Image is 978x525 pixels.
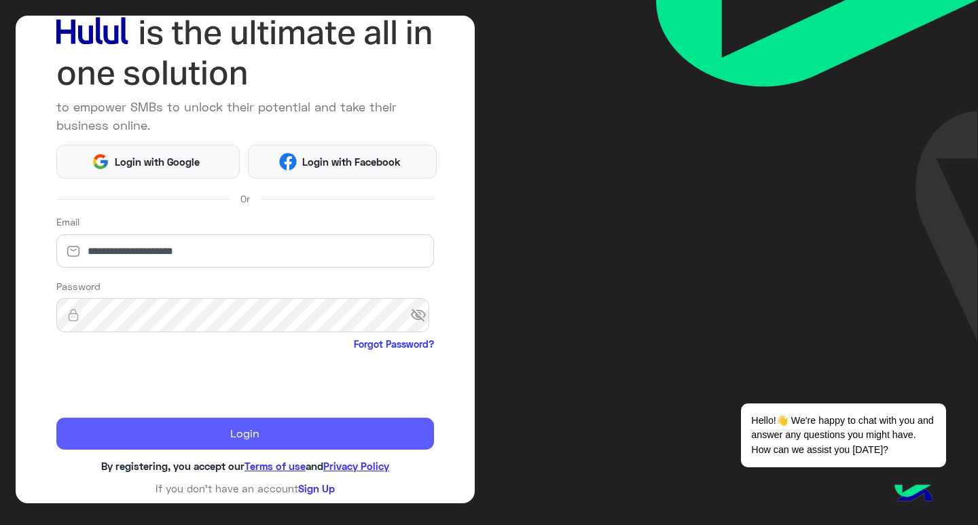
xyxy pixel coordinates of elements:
[56,245,90,258] img: email
[240,192,250,206] span: Or
[890,471,937,518] img: hulul-logo.png
[279,153,297,171] img: Facebook
[306,460,323,472] span: and
[323,460,389,472] a: Privacy Policy
[410,303,435,327] span: visibility_off
[56,12,435,93] img: hululLoginTitle_EN.svg
[56,98,435,134] p: to empower SMBs to unlock their potential and take their business online.
[56,482,435,494] h6: If you don’t have an account
[248,145,437,179] button: Login with Facebook
[741,403,945,467] span: Hello!👋 We're happy to chat with you and answer any questions you might have. How can we assist y...
[109,154,204,170] span: Login with Google
[56,215,79,229] label: Email
[56,355,263,408] iframe: reCAPTCHA
[244,460,306,472] a: Terms of use
[101,460,244,472] span: By registering, you accept our
[354,337,434,351] a: Forgot Password?
[297,154,405,170] span: Login with Facebook
[56,308,90,322] img: lock
[56,418,435,450] button: Login
[298,482,335,494] a: Sign Up
[56,279,101,293] label: Password
[56,145,240,179] button: Login with Google
[92,153,110,171] img: Google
